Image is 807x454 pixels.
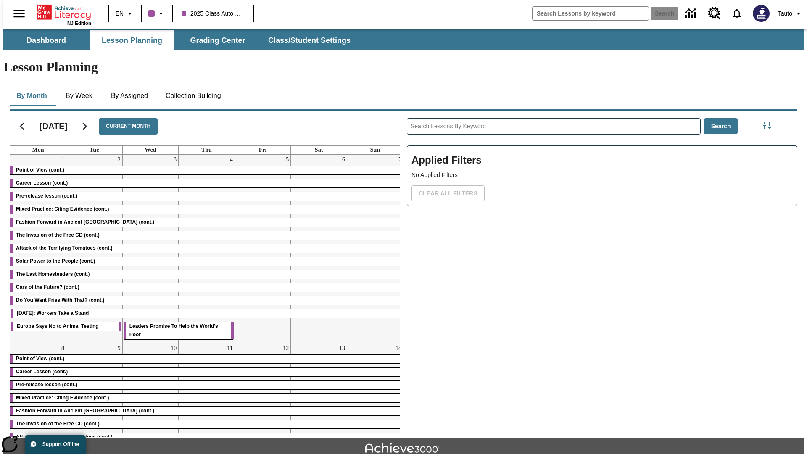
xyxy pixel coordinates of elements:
span: The Last Homesteaders (cont.) [16,271,90,277]
span: Point of View (cont.) [16,167,64,173]
span: Pre-release lesson (cont.) [16,382,77,388]
div: Applied Filters [407,145,797,206]
span: Attack of the Terrifying Tomatoes (cont.) [16,245,113,251]
div: The Invasion of the Free CD (cont.) [10,231,403,240]
span: Tauto [778,9,792,18]
a: September 8, 2025 [60,343,66,354]
h2: Applied Filters [411,150,793,171]
button: Language: EN, Select a language [112,6,139,21]
a: Notifications [726,3,748,24]
div: Point of View (cont.) [10,355,403,363]
span: Mixed Practice: Citing Evidence (cont.) [16,395,109,401]
button: By Assigned [104,86,155,106]
div: Attack of the Terrifying Tomatoes (cont.) [10,244,403,253]
span: Pre-release lesson (cont.) [16,193,77,199]
span: Europe Says No to Animal Testing [17,323,99,329]
button: Open side menu [7,1,32,26]
p: No Applied Filters [411,171,793,179]
button: Filters Side menu [759,117,775,134]
div: SubNavbar [3,30,358,50]
td: September 2, 2025 [66,155,123,343]
h1: Lesson Planning [3,59,804,75]
a: September 10, 2025 [169,343,178,354]
button: By Week [58,86,100,106]
div: Point of View (cont.) [10,166,403,174]
div: Labor Day: Workers Take a Stand [11,309,402,318]
button: Class color is purple. Change class color [145,6,169,21]
div: Leaders Promise To Help the World's Poor [124,322,234,339]
div: SubNavbar [3,29,804,50]
input: Search Lessons By Keyword [407,119,700,134]
button: Next [74,116,95,137]
button: Current Month [99,118,158,135]
div: Solar Power to the People (cont.) [10,257,403,266]
span: Point of View (cont.) [16,356,64,362]
button: Profile/Settings [775,6,807,21]
a: Tuesday [88,146,100,154]
a: September 9, 2025 [116,343,122,354]
span: Support Offline [42,441,79,447]
div: Search [400,107,797,437]
a: Data Center [680,2,703,25]
div: Career Lesson (cont.) [10,179,403,187]
button: By Month [10,86,54,106]
a: September 7, 2025 [397,155,403,165]
a: September 2, 2025 [116,155,122,165]
a: September 12, 2025 [281,343,290,354]
span: Cars of the Future? (cont.) [16,284,79,290]
a: September 11, 2025 [225,343,234,354]
a: Friday [257,146,269,154]
a: September 3, 2025 [172,155,178,165]
span: 2025 Class Auto Grade 13 [182,9,244,18]
span: Career Lesson (cont.) [16,369,68,375]
td: September 5, 2025 [235,155,291,343]
a: September 1, 2025 [60,155,66,165]
span: Labor Day: Workers Take a Stand [17,310,89,316]
span: NJ Edition [67,21,91,26]
input: search field [533,7,649,20]
button: Search [704,118,738,135]
img: Avatar [753,5,770,22]
td: September 6, 2025 [291,155,347,343]
button: Collection Building [159,86,228,106]
button: Support Offline [25,435,86,454]
td: September 1, 2025 [10,155,66,343]
div: Do You Want Fries With That? (cont.) [10,296,403,305]
span: Leaders Promise To Help the World's Poor [129,323,218,338]
div: Pre-release lesson (cont.) [10,192,403,201]
span: Fashion Forward in Ancient Rome (cont.) [16,408,154,414]
a: Wednesday [143,146,158,154]
a: September 13, 2025 [338,343,347,354]
a: Resource Center, Will open in new tab [703,2,726,25]
div: Career Lesson (cont.) [10,368,403,376]
button: Dashboard [4,30,88,50]
div: Fashion Forward in Ancient Rome (cont.) [10,218,403,227]
button: Previous [11,116,33,137]
button: Lesson Planning [90,30,174,50]
td: September 3, 2025 [122,155,179,343]
span: Attack of the Terrifying Tomatoes (cont.) [16,434,113,440]
a: Saturday [313,146,324,154]
td: September 4, 2025 [179,155,235,343]
span: Solar Power to the People (cont.) [16,258,95,264]
a: September 4, 2025 [228,155,235,165]
div: The Last Homesteaders (cont.) [10,270,403,279]
div: Fashion Forward in Ancient Rome (cont.) [10,407,403,415]
h2: [DATE] [40,121,67,131]
td: September 7, 2025 [347,155,403,343]
a: September 14, 2025 [394,343,403,354]
div: Mixed Practice: Citing Evidence (cont.) [10,205,403,214]
button: Class/Student Settings [261,30,357,50]
a: Sunday [369,146,382,154]
a: September 5, 2025 [284,155,290,165]
a: Monday [31,146,46,154]
div: Calendar [3,107,400,437]
div: Pre-release lesson (cont.) [10,381,403,389]
span: Mixed Practice: Citing Evidence (cont.) [16,206,109,212]
div: Attack of the Terrifying Tomatoes (cont.) [10,433,403,441]
span: Do You Want Fries With That? (cont.) [16,297,104,303]
span: Fashion Forward in Ancient Rome (cont.) [16,219,154,225]
span: The Invasion of the Free CD (cont.) [16,232,100,238]
div: Europe Says No to Animal Testing [11,322,121,331]
span: The Invasion of the Free CD (cont.) [16,421,100,427]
